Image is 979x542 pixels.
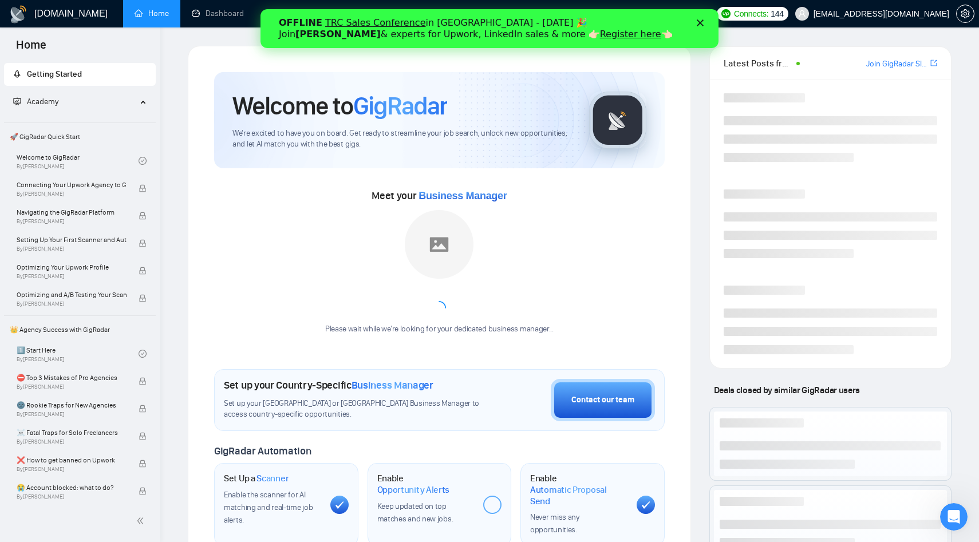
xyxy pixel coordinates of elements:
a: Register here [340,19,401,30]
span: fund-projection-screen [13,97,21,105]
button: Contact our team [551,379,655,421]
span: rocket [13,70,21,78]
span: lock [139,377,147,385]
a: 1️⃣ Start HereBy[PERSON_NAME] [17,341,139,366]
img: gigradar-logo.png [589,92,646,149]
a: export [930,58,937,69]
span: ☠️ Fatal Traps for Solo Freelancers [17,427,127,438]
li: Getting Started [4,63,156,86]
span: Business Manager [352,379,433,391]
span: Connects: [734,7,768,20]
span: Optimizing Your Upwork Profile [17,262,127,273]
span: double-left [136,515,148,527]
span: loading [430,299,448,318]
span: Optimizing and A/B Testing Your Scanner for Better Results [17,289,127,300]
button: setting [956,5,974,23]
a: Welcome to GigRadarBy[PERSON_NAME] [17,148,139,173]
span: lock [139,294,147,302]
h1: Enable [377,473,475,495]
div: Закрити [436,10,448,17]
span: Never miss any opportunities. [530,512,579,535]
span: By [PERSON_NAME] [17,438,127,445]
span: Opportunity Alerts [377,484,450,496]
span: lock [139,239,147,247]
span: By [PERSON_NAME] [17,246,127,252]
span: By [PERSON_NAME] [17,383,127,390]
h1: Enable [530,473,627,507]
div: Please wait while we're looking for your dedicated business manager... [318,324,560,335]
span: lock [139,267,147,275]
span: Connecting Your Upwork Agency to GigRadar [17,179,127,191]
span: Academy [13,97,58,106]
div: Contact our team [571,394,634,406]
span: 🚀 GigRadar Quick Start [5,125,155,148]
span: By [PERSON_NAME] [17,191,127,197]
span: ⛔ Top 3 Mistakes of Pro Agencies [17,372,127,383]
span: lock [139,184,147,192]
span: By [PERSON_NAME] [17,466,127,473]
span: export [930,58,937,68]
span: By [PERSON_NAME] [17,493,127,500]
span: GigRadar Automation [214,445,311,457]
span: Business Manager [419,190,507,201]
iframe: Intercom live chat банер [260,9,719,48]
span: By [PERSON_NAME] [17,300,127,307]
span: ❌ How to get banned on Upwork [17,454,127,466]
span: lock [139,212,147,220]
span: Navigating the GigRadar Platform [17,207,127,218]
span: By [PERSON_NAME] [17,273,127,280]
img: upwork-logo.png [721,9,731,18]
span: check-circle [139,157,147,165]
span: Home [7,37,56,61]
span: Latest Posts from the GigRadar Community [724,56,793,70]
a: homeHome [135,9,169,18]
span: lock [139,432,147,440]
a: searchScanner [267,9,309,18]
span: We're excited to have you on board. Get ready to streamline your job search, unlock new opportuni... [232,128,571,150]
span: user [798,10,806,18]
span: Meet your [372,189,507,202]
h1: Set Up a [224,473,289,484]
span: 144 [771,7,783,20]
h1: Welcome to [232,90,447,121]
span: check-circle [139,350,147,358]
span: Set up your [GEOGRAPHIC_DATA] or [GEOGRAPHIC_DATA] Business Manager to access country-specific op... [224,398,483,420]
iframe: Intercom live chat [940,503,968,531]
span: lock [139,405,147,413]
img: placeholder.png [405,210,473,279]
span: Keep updated on top matches and new jobs. [377,501,453,524]
span: 😭 Account blocked: what to do? [17,482,127,493]
a: setting [956,9,974,18]
span: Getting Started [27,69,82,79]
span: Academy [27,97,58,106]
span: By [PERSON_NAME] [17,218,127,225]
span: Automatic Proposal Send [530,484,627,507]
span: lock [139,460,147,468]
span: By [PERSON_NAME] [17,411,127,418]
span: Deals closed by similar GigRadar users [709,380,864,400]
a: Join GigRadar Slack Community [866,58,928,70]
span: 👑 Agency Success with GigRadar [5,318,155,341]
img: logo [9,5,27,23]
h1: Set up your Country-Specific [224,379,433,391]
span: Setting Up Your First Scanner and Auto-Bidder [17,234,127,246]
span: 🌚 Rookie Traps for New Agencies [17,399,127,411]
span: Scanner [256,473,289,484]
span: GigRadar [353,90,447,121]
span: Enable the scanner for AI matching and real-time job alerts. [224,490,313,525]
a: dashboardDashboard [192,9,244,18]
span: lock [139,487,147,495]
